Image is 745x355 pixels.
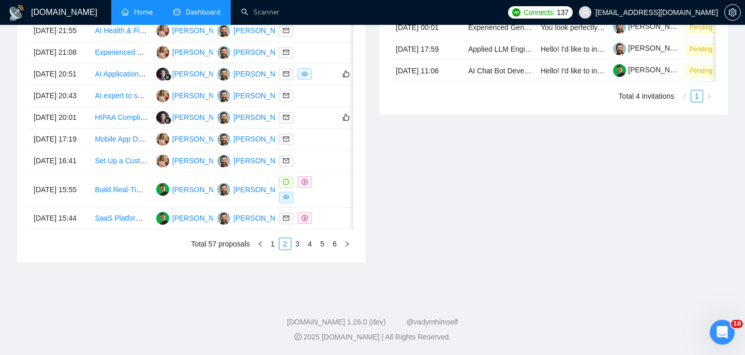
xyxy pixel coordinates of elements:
a: [PERSON_NAME] [613,44,688,52]
div: [PERSON_NAME] [233,90,293,101]
td: Mobile App Development (iOS/Android) with AI Integration – (Freemium + Subscription) [91,129,152,150]
img: VK [217,133,230,146]
img: MB [156,212,169,225]
li: 1 [691,90,703,102]
td: [DATE] 21:55 [29,20,91,42]
a: [DOMAIN_NAME] 1.26.0 (dev) [287,318,386,326]
a: VK[PERSON_NAME] [217,213,293,222]
td: AI Application Development for Radiology [91,64,152,85]
img: upwork-logo.png [512,8,520,17]
li: Next Page [341,238,353,250]
div: [PERSON_NAME] [172,112,232,123]
img: VK [217,46,230,59]
td: [DATE] 15:55 [29,172,91,208]
div: [PERSON_NAME] [233,25,293,36]
span: mail [283,136,289,142]
div: [PERSON_NAME] [233,155,293,166]
li: Previous Page [678,90,691,102]
a: AI Chat Bot Development for Online Traders [468,67,610,75]
img: VK [217,68,230,81]
a: homeHome [122,8,153,17]
span: mail [283,92,289,99]
img: AV [156,24,169,37]
span: mail [283,27,289,34]
span: Pending [686,65,717,76]
li: Total 57 proposals [191,238,250,250]
button: setting [724,4,741,21]
td: AI Health & Fitness App Developer Using Glide [91,20,152,42]
span: eye [283,194,289,200]
a: Experienced Generative AI Engineer (RAG, Vector Retrieval, Scaling) [468,23,691,32]
img: logo [8,5,25,21]
div: [PERSON_NAME] [172,90,232,101]
span: right [344,241,350,247]
div: [PERSON_NAME] [172,184,232,195]
span: mail [283,158,289,164]
a: 3 [292,238,303,250]
button: right [341,238,353,250]
div: [PERSON_NAME] [233,212,293,224]
a: AV[PERSON_NAME] [156,134,232,143]
a: AV[PERSON_NAME] [156,91,232,99]
img: gigradar-bm.png [164,73,171,81]
li: 3 [291,238,304,250]
img: VK [217,89,230,102]
a: 1 [267,238,278,250]
div: [PERSON_NAME] [172,47,232,58]
div: [PERSON_NAME] [172,68,232,80]
li: Total 4 invitations [619,90,674,102]
a: VK[PERSON_NAME] [217,185,293,193]
a: AV[PERSON_NAME] [156,48,232,56]
li: 4 [304,238,316,250]
a: [PERSON_NAME] [613,66,688,74]
a: VK[PERSON_NAME] [217,134,293,143]
span: mail [283,114,289,120]
a: HIPAA Compliant OCR Workflow Development with AI Tools [95,113,287,121]
img: VK [217,183,230,196]
a: Mobile App Development (iOS/Android) with AI Integration – (Freemium + Subscription) [95,135,374,143]
img: gigradar-bm.png [164,117,171,124]
li: 2 [279,238,291,250]
a: AV[PERSON_NAME] [156,26,232,34]
td: [DATE] 20:51 [29,64,91,85]
span: Pending [686,22,717,33]
iframe: Intercom live chat [710,320,735,345]
a: setting [724,8,741,17]
a: searchScanner [241,8,279,17]
button: left [254,238,266,250]
span: Dashboard [186,8,220,17]
a: SS[PERSON_NAME] [156,69,232,78]
td: HIPAA Compliant OCR Workflow Development with AI Tools [91,107,152,129]
img: SS [156,68,169,81]
a: Applied LLM Engineer (Prompt Specialist) [468,45,603,53]
div: [PERSON_NAME] [233,133,293,145]
td: [DATE] 11:06 [392,60,464,82]
span: right [706,94,712,100]
a: Pending [686,44,721,53]
span: user [582,9,589,16]
td: [DATE] 17:59 [392,38,464,60]
span: dollar [302,215,308,221]
div: [PERSON_NAME] [233,47,293,58]
span: left [257,241,263,247]
td: [DATE] 00:01 [392,17,464,38]
td: [DATE] 16:41 [29,150,91,172]
td: [DATE] 20:01 [29,107,91,129]
a: MB[PERSON_NAME] [156,213,232,222]
span: dollar [302,179,308,185]
button: like [340,111,352,124]
div: 2025 [DOMAIN_NAME] | All Rights Reserved. [8,332,737,343]
td: Build Real-Time AI Voice Receptionist for Dental Clinic [91,172,152,208]
li: Next Page [703,90,716,102]
td: [DATE] 17:19 [29,129,91,150]
span: 10 [731,320,743,328]
span: like [342,113,350,121]
img: MB [156,183,169,196]
div: [PERSON_NAME] [233,112,293,123]
img: c1CkLHUIwD5Ucvm7oiXNAph9-NOmZLZpbVsUrINqn_V_EzHsJW7P7QxldjUFcJOdWX [613,64,626,77]
img: AV [156,155,169,167]
td: Experienced Generative AI Engineer (RAG, Vector Retrieval, Scaling) [464,17,537,38]
a: 4 [304,238,316,250]
span: mail [283,49,289,55]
